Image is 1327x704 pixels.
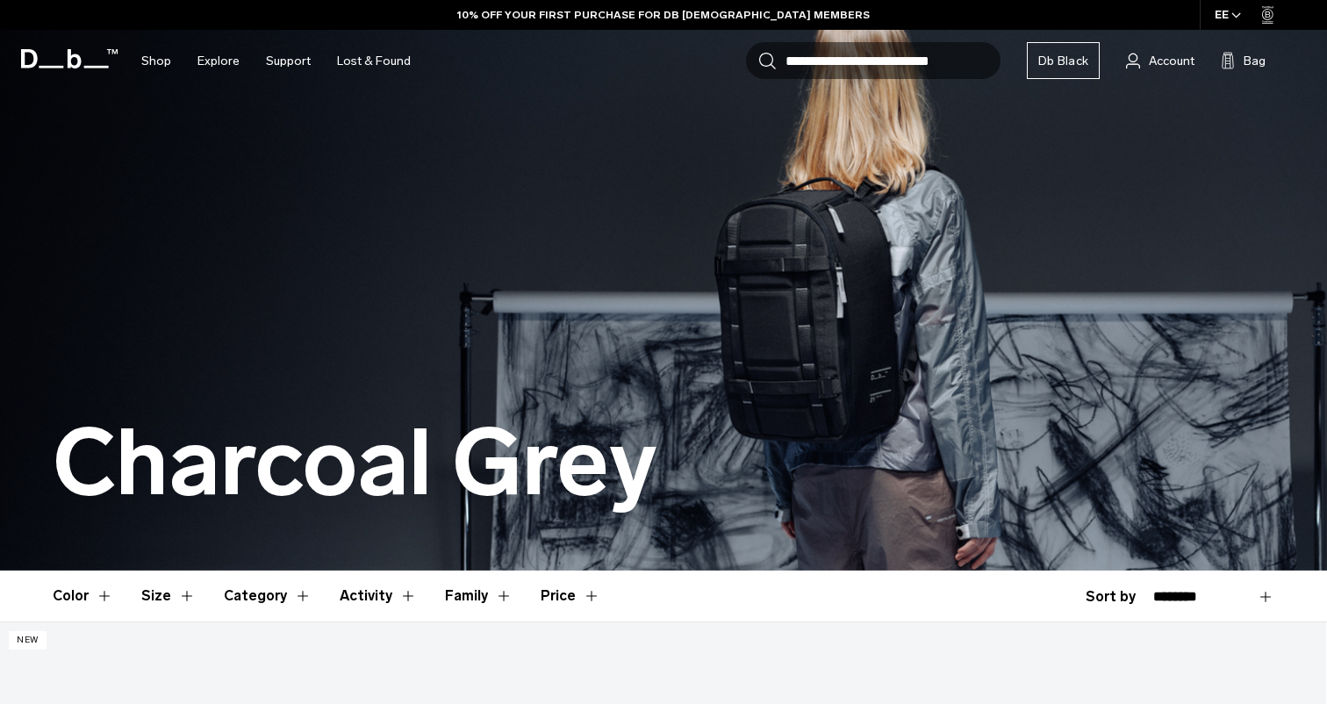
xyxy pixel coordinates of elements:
button: Toggle Filter [445,571,513,621]
button: Toggle Price [541,571,600,621]
a: Account [1126,50,1194,71]
a: Support [266,30,311,92]
button: Toggle Filter [224,571,312,621]
a: 10% OFF YOUR FIRST PURCHASE FOR DB [DEMOGRAPHIC_DATA] MEMBERS [457,7,870,23]
p: New [9,631,47,650]
button: Toggle Filter [53,571,113,621]
nav: Main Navigation [128,30,424,92]
a: Db Black [1027,42,1100,79]
span: Bag [1244,52,1266,70]
button: Toggle Filter [141,571,196,621]
a: Lost & Found [337,30,411,92]
a: Shop [141,30,171,92]
a: Explore [197,30,240,92]
h1: Charcoal Grey [53,413,657,514]
button: Toggle Filter [340,571,417,621]
button: Bag [1221,50,1266,71]
span: Account [1149,52,1194,70]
